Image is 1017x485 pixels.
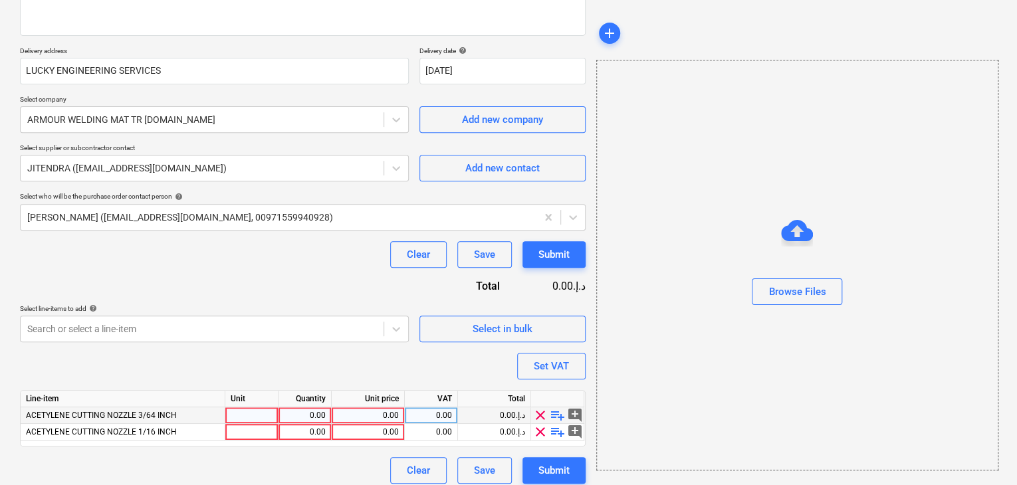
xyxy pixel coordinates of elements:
[279,391,332,407] div: Quantity
[474,246,495,263] div: Save
[390,241,447,268] button: Clear
[534,357,569,375] div: Set VAT
[458,407,531,424] div: 0.00د.إ.‏
[522,457,586,484] button: Submit
[951,421,1017,485] iframe: Chat Widget
[567,407,583,423] span: add_comment
[752,278,842,305] button: Browse Files
[225,391,279,407] div: Unit
[550,407,566,423] span: playlist_add
[419,47,586,55] div: Delivery date
[532,407,548,423] span: clear
[337,424,399,440] div: 0.00
[390,457,447,484] button: Clear
[532,424,548,440] span: clear
[419,106,586,133] button: Add new company
[473,320,532,338] div: Select in bulk
[538,246,570,263] div: Submit
[458,391,531,407] div: Total
[20,304,409,313] div: Select line-items to add
[20,192,586,201] div: Select who will be the purchase order contact person
[410,407,452,424] div: 0.00
[332,391,405,407] div: Unit price
[596,60,998,470] div: Browse Files
[465,159,540,177] div: Add new contact
[86,304,97,312] span: help
[413,278,521,294] div: Total
[419,58,586,84] input: Delivery date not specified
[768,283,826,300] div: Browse Files
[456,47,467,54] span: help
[567,424,583,440] span: add_comment
[462,111,543,128] div: Add new company
[20,144,409,155] p: Select supplier or subcontractor contact
[172,193,183,201] span: help
[419,316,586,342] button: Select in bulk
[405,391,458,407] div: VAT
[410,424,452,440] div: 0.00
[337,407,399,424] div: 0.00
[20,58,409,84] input: Delivery address
[517,353,586,379] button: Set VAT
[407,246,430,263] div: Clear
[521,278,586,294] div: 0.00د.إ.‏
[20,47,409,58] p: Delivery address
[407,462,430,479] div: Clear
[457,457,512,484] button: Save
[550,424,566,440] span: playlist_add
[284,407,326,424] div: 0.00
[474,462,495,479] div: Save
[284,424,326,440] div: 0.00
[458,424,531,440] div: 0.00د.إ.‏
[457,241,512,268] button: Save
[20,95,409,106] p: Select company
[419,155,586,181] button: Add new contact
[26,427,177,436] span: ACETYLENE CUTTING NOZZLE 1/16 INCH
[522,241,586,268] button: Submit
[602,25,618,41] span: add
[538,462,570,479] div: Submit
[21,391,225,407] div: Line-item
[26,411,177,420] span: ACETYLENE CUTTING NOZZLE 3/64 INCH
